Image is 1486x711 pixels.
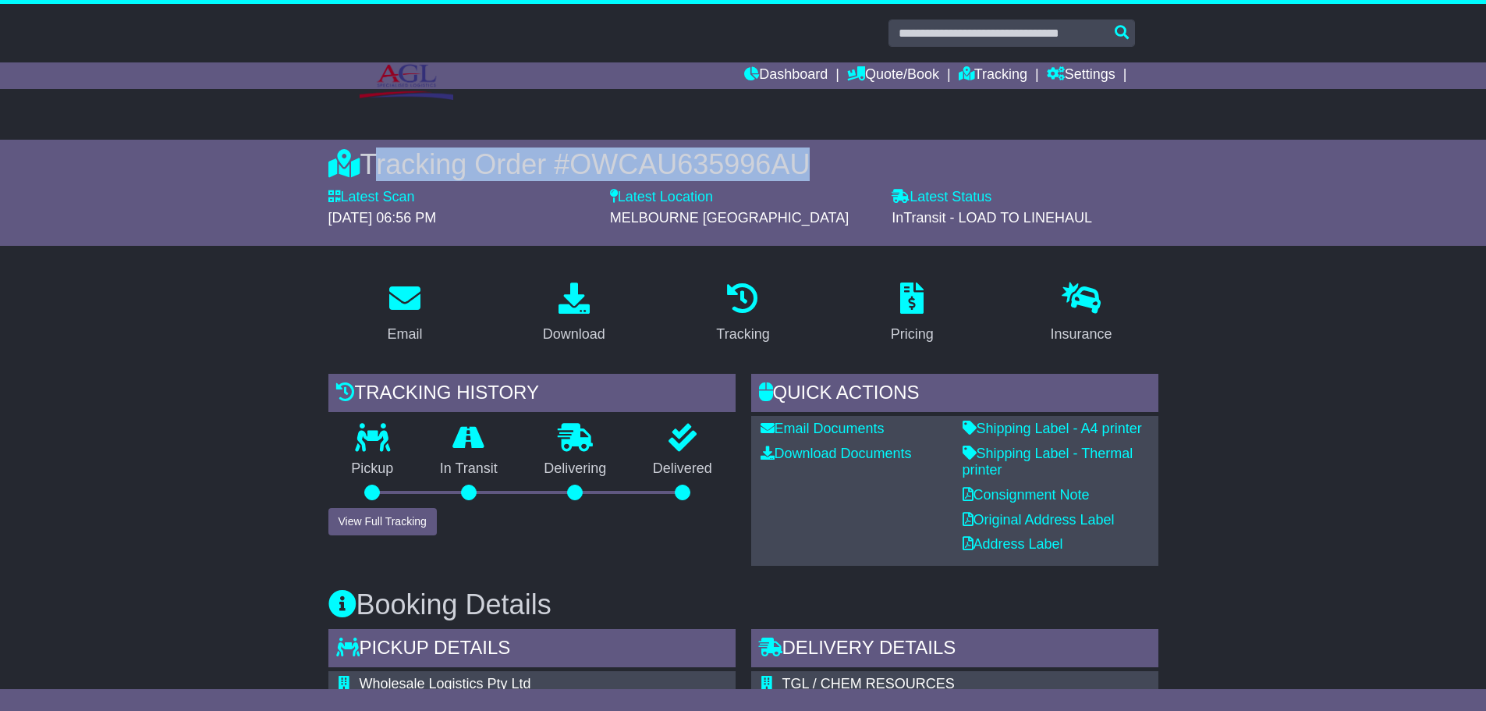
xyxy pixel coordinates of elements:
a: Address Label [963,536,1063,552]
span: Wholesale Logistics Pty Ltd [360,676,531,691]
label: Latest Location [610,189,713,206]
label: Latest Status [892,189,991,206]
a: Shipping Label - A4 printer [963,421,1142,436]
p: Delivering [521,460,630,478]
a: Original Address Label [963,512,1115,528]
span: [DATE] 06:56 PM [328,210,437,226]
a: Email [377,277,432,350]
p: In Transit [417,460,521,478]
div: Pricing [891,324,934,345]
a: Shipping Label - Thermal printer [963,446,1133,478]
span: InTransit - LOAD TO LINEHAUL [892,210,1092,226]
div: Tracking [716,324,769,345]
a: Settings [1047,62,1115,89]
div: Delivery Details [751,629,1158,671]
p: Delivered [630,460,736,478]
div: Tracking history [328,374,736,416]
div: Quick Actions [751,374,1158,416]
a: Dashboard [744,62,828,89]
p: Pickup [328,460,417,478]
h3: Booking Details [328,589,1158,620]
div: Tracking Order # [328,148,1158,181]
a: Tracking [959,62,1027,89]
span: MELBOURNE [GEOGRAPHIC_DATA] [610,210,849,226]
span: OWCAU635996AU [569,148,810,180]
a: Tracking [706,277,779,350]
span: TGL / CHEM RESOURCES [782,676,955,691]
a: Download Documents [761,446,912,461]
button: View Full Tracking [328,508,437,535]
div: Insurance [1051,324,1112,345]
a: Email Documents [761,421,885,436]
div: Email [387,324,422,345]
a: Download [533,277,615,350]
a: Insurance [1041,277,1122,350]
div: Pickup Details [328,629,736,671]
label: Latest Scan [328,189,415,206]
div: Download [543,324,605,345]
a: Quote/Book [847,62,939,89]
a: Pricing [881,277,944,350]
a: Consignment Note [963,487,1090,503]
